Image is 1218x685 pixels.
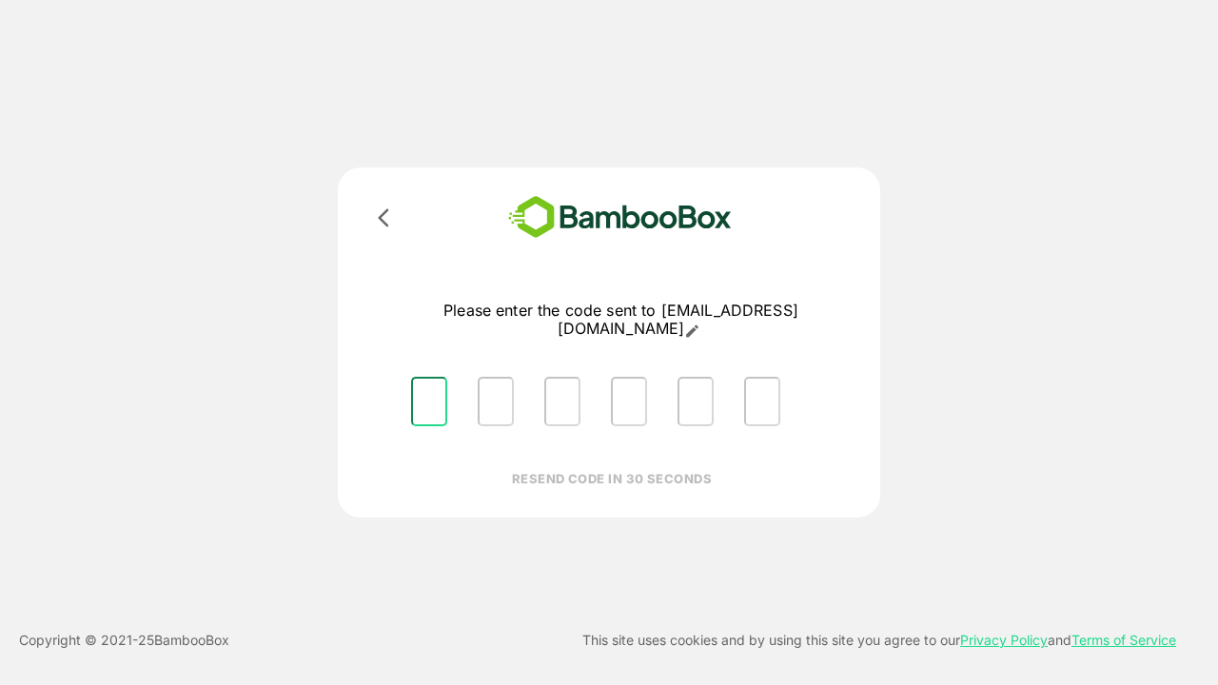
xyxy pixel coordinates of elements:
p: Please enter the code sent to [EMAIL_ADDRESS][DOMAIN_NAME] [396,302,846,339]
input: Please enter OTP character 6 [744,377,780,426]
input: Please enter OTP character 1 [411,377,447,426]
img: bamboobox [481,190,759,245]
input: Please enter OTP character 5 [678,377,714,426]
a: Terms of Service [1071,632,1176,648]
input: Please enter OTP character 2 [478,377,514,426]
a: Privacy Policy [960,632,1048,648]
p: Copyright © 2021- 25 BambooBox [19,629,229,652]
input: Please enter OTP character 4 [611,377,647,426]
input: Please enter OTP character 3 [544,377,580,426]
p: This site uses cookies and by using this site you agree to our and [582,629,1176,652]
